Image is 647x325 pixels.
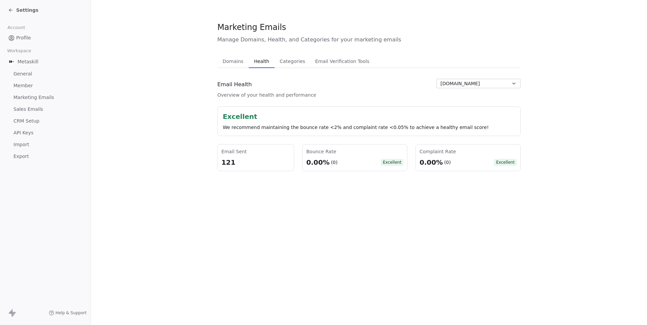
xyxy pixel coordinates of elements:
span: Sales Emails [13,106,43,113]
span: Excellent [494,159,517,166]
span: Categories [277,57,308,66]
span: Member [13,82,33,89]
div: (0) [444,159,451,166]
a: API Keys [5,127,85,138]
span: Metaskill [18,58,38,65]
div: 121 [221,158,290,167]
span: Manage Domains, Health, and Categories for your marketing emails [217,36,521,44]
a: Marketing Emails [5,92,85,103]
div: Email Sent [221,148,290,155]
div: 0.00% [420,158,443,167]
span: Health [251,57,272,66]
span: Help & Support [56,310,87,316]
span: Account [4,23,28,33]
span: API Keys [13,129,33,136]
div: Excellent [223,112,515,121]
span: Overview of your health and performance [217,92,316,98]
span: Email Verification Tools [312,57,372,66]
a: Help & Support [49,310,87,316]
a: Settings [8,7,38,13]
div: We recommend maintaining the bounce rate <2% and complaint rate <0.05% to achieve a healthy email... [223,124,515,131]
span: Marketing Emails [13,94,54,101]
a: Import [5,139,85,150]
div: Complaint Rate [420,148,517,155]
a: Member [5,80,85,91]
span: Profile [16,34,31,41]
span: [DOMAIN_NAME] [440,80,480,87]
span: Excellent [381,159,403,166]
div: (0) [331,159,337,166]
span: General [13,70,32,77]
a: CRM Setup [5,116,85,127]
span: Domains [220,57,246,66]
span: Email Health [217,80,252,89]
a: General [5,68,85,79]
span: Marketing Emails [217,22,286,32]
span: Workspace [4,46,34,56]
span: Import [13,141,29,148]
div: Bounce Rate [306,148,403,155]
span: Settings [16,7,38,13]
span: Export [13,153,29,160]
div: 0.00% [306,158,330,167]
a: Export [5,151,85,162]
a: Profile [5,32,85,43]
a: Sales Emails [5,104,85,115]
img: AVATAR%20METASKILL%20-%20Colori%20Positivo.png [8,58,15,65]
span: CRM Setup [13,118,39,125]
